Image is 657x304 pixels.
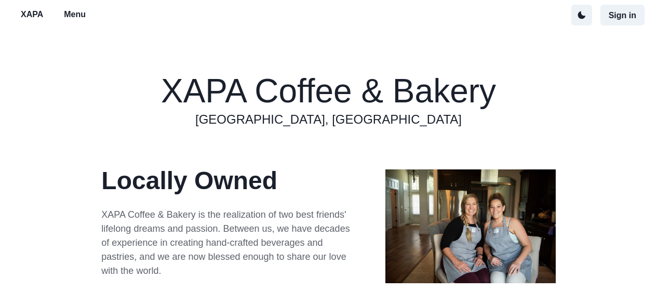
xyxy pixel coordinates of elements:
[571,5,592,25] button: active dark theme mode
[195,110,462,129] a: [GEOGRAPHIC_DATA], [GEOGRAPHIC_DATA]
[385,169,555,283] img: xapa owners
[64,8,86,21] p: Menu
[101,208,356,278] p: XAPA Coffee & Bakery is the realization of two best friends' lifelong dreams and passion. Between...
[101,162,356,200] p: Locally Owned
[161,72,496,111] h1: XAPA Coffee & Bakery
[21,8,43,21] p: XAPA
[600,5,645,25] button: Sign in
